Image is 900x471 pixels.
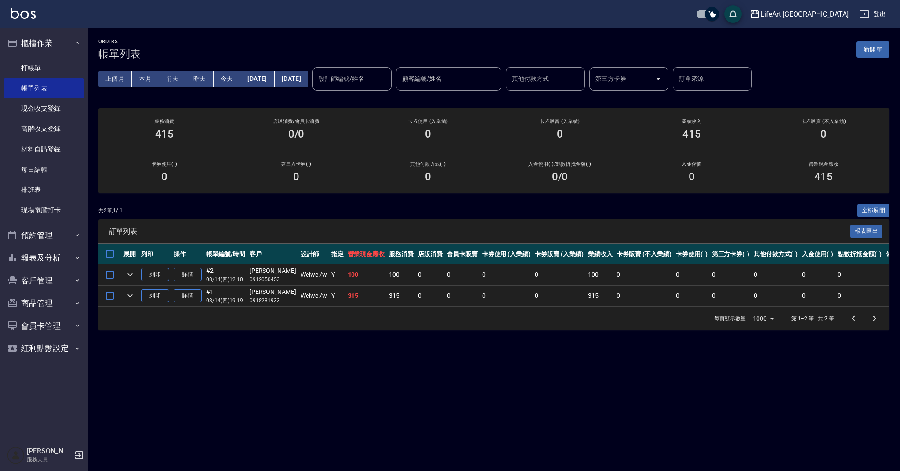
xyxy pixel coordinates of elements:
[445,286,480,306] td: 0
[4,78,84,98] a: 帳單列表
[346,286,387,306] td: 315
[856,6,889,22] button: 登出
[109,161,220,167] h2: 卡券使用(-)
[123,268,137,281] button: expand row
[800,244,836,264] th: 入金使用(-)
[416,244,445,264] th: 店販消費
[4,337,84,360] button: 紅利點數設定
[4,315,84,337] button: 會員卡管理
[751,286,800,306] td: 0
[247,244,298,264] th: 客戶
[240,71,274,87] button: [DATE]
[174,268,202,282] a: 詳情
[586,244,615,264] th: 業績收入
[856,41,889,58] button: 新開單
[504,161,615,167] h2: 入金使用(-) /點數折抵金額(-)
[250,287,296,297] div: [PERSON_NAME]
[329,244,346,264] th: 指定
[614,286,673,306] td: 0
[586,264,615,285] td: 100
[373,119,483,124] h2: 卡券使用 (入業績)
[7,446,25,464] img: Person
[346,264,387,285] td: 100
[552,170,568,183] h3: 0 /0
[329,286,346,306] td: Y
[132,71,159,87] button: 本月
[751,244,800,264] th: 其他付款方式(-)
[155,128,174,140] h3: 415
[689,170,695,183] h3: 0
[174,289,202,303] a: 詳情
[4,98,84,119] a: 現金收支登錄
[141,289,169,303] button: 列印
[674,244,710,264] th: 卡券使用(-)
[204,244,247,264] th: 帳單編號/時間
[586,286,615,306] td: 315
[98,207,123,214] p: 共 2 筆, 1 / 1
[835,286,884,306] td: 0
[425,170,431,183] h3: 0
[857,204,890,217] button: 全部展開
[820,128,827,140] h3: 0
[4,292,84,315] button: 商品管理
[4,180,84,200] a: 排班表
[298,286,329,306] td: Weiwei /w
[416,264,445,285] td: 0
[480,264,533,285] td: 0
[206,275,245,283] p: 08/14 (四) 12:10
[11,8,36,19] img: Logo
[504,119,615,124] h2: 卡券販賣 (入業績)
[533,264,586,285] td: 0
[373,161,483,167] h2: 其他付款方式(-)
[533,244,586,264] th: 卡券販賣 (入業績)
[4,159,84,180] a: 每日結帳
[651,72,665,86] button: Open
[480,244,533,264] th: 卡券使用 (入業績)
[387,264,416,285] td: 100
[674,286,710,306] td: 0
[4,32,84,54] button: 櫃檯作業
[724,5,742,23] button: save
[714,315,746,322] p: 每頁顯示數量
[710,286,752,306] td: 0
[298,264,329,285] td: Weiwei /w
[346,244,387,264] th: 營業現金應收
[835,264,884,285] td: 0
[288,128,305,140] h3: 0/0
[614,244,673,264] th: 卡券販賣 (不入業績)
[814,170,833,183] h3: 415
[636,119,747,124] h2: 業績收入
[161,170,167,183] h3: 0
[4,224,84,247] button: 預約管理
[214,71,241,87] button: 今天
[139,244,171,264] th: 列印
[4,246,84,269] button: 報表及分析
[480,286,533,306] td: 0
[682,128,701,140] h3: 415
[4,269,84,292] button: 客戶管理
[293,170,299,183] h3: 0
[445,264,480,285] td: 0
[856,45,889,53] a: 新開單
[800,286,836,306] td: 0
[4,200,84,220] a: 現場電腦打卡
[98,48,141,60] h3: 帳單列表
[557,128,563,140] h3: 0
[159,71,186,87] button: 前天
[275,71,308,87] button: [DATE]
[749,307,777,330] div: 1000
[768,119,879,124] h2: 卡券販賣 (不入業績)
[250,266,296,275] div: [PERSON_NAME]
[533,286,586,306] td: 0
[710,264,752,285] td: 0
[850,225,883,238] button: 報表匯出
[425,128,431,140] h3: 0
[204,286,247,306] td: #1
[27,456,72,464] p: 服務人員
[241,161,352,167] h2: 第三方卡券(-)
[241,119,352,124] h2: 店販消費 /會員卡消費
[4,139,84,159] a: 材料自購登錄
[760,9,849,20] div: LifeArt [GEOGRAPHIC_DATA]
[250,275,296,283] p: 0912050453
[206,297,245,304] p: 08/14 (四) 19:19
